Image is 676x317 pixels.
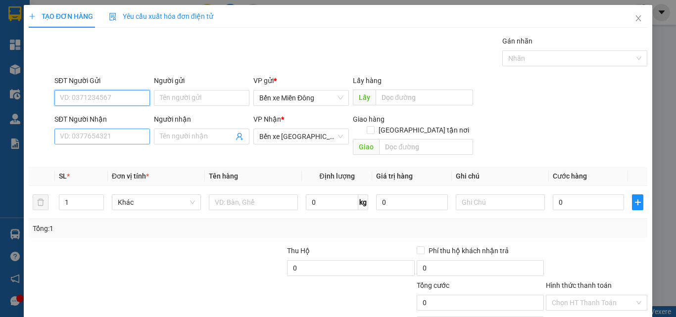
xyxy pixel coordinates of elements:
span: Đơn vị tính [112,172,149,180]
input: Ghi Chú [456,194,545,210]
span: Yêu cầu xuất hóa đơn điện tử [109,12,213,20]
button: delete [33,194,48,210]
input: Dọc đường [376,90,473,105]
label: Gán nhãn [502,37,532,45]
span: Tên hàng [209,172,238,180]
label: Hình thức thanh toán [546,281,612,289]
span: Giao hàng [353,115,385,123]
span: Lấy hàng [353,77,382,85]
input: 0 [376,194,447,210]
input: Dọc đường [379,139,473,155]
li: VP Bến xe [GEOGRAPHIC_DATA] [68,53,132,86]
span: Lấy [353,90,376,105]
span: Giao [353,139,379,155]
span: Tổng cước [417,281,449,289]
div: Tổng: 1 [33,223,262,234]
span: Giá trị hàng [376,172,413,180]
span: [GEOGRAPHIC_DATA] tận nơi [375,125,473,136]
li: Rạng Đông Buslines [5,5,144,42]
span: SL [59,172,67,180]
span: Bến xe Miền Đông [259,91,343,105]
div: VP gửi [253,75,349,86]
li: VP Bến xe Miền Đông [5,53,68,75]
span: Phí thu hộ khách nhận trả [425,245,513,256]
span: kg [358,194,368,210]
button: Close [625,5,652,33]
div: Người gửi [154,75,249,86]
input: VD: Bàn, Ghế [209,194,298,210]
span: plus [29,13,36,20]
span: VP Nhận [253,115,281,123]
div: SĐT Người Gửi [54,75,150,86]
span: Khác [118,195,195,210]
div: SĐT Người Nhận [54,114,150,125]
div: Người nhận [154,114,249,125]
span: user-add [236,133,243,140]
button: plus [632,194,643,210]
span: TẠO ĐƠN HÀNG [29,12,93,20]
span: close [634,14,642,22]
span: Định lượng [319,172,354,180]
span: plus [632,198,643,206]
span: Bến xe Quảng Ngãi [259,129,343,144]
img: icon [109,13,117,21]
span: Thu Hộ [287,247,310,255]
span: Cước hàng [553,172,587,180]
th: Ghi chú [452,167,549,186]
